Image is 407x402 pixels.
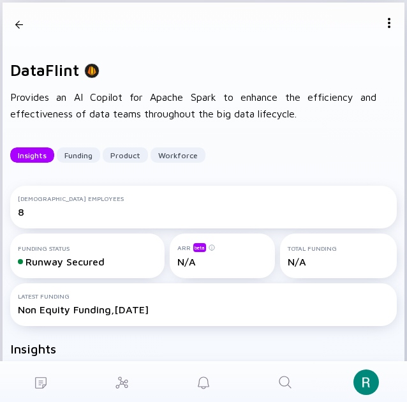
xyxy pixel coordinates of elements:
[57,145,100,165] div: Funding
[151,147,205,163] button: Workforce
[10,341,56,356] h2: Insights
[353,369,379,395] img: Raz Profile Picture
[193,243,206,252] div: beta
[163,361,244,402] a: Reminders
[18,256,157,267] div: Runway Secured
[384,18,394,28] img: Menu
[103,145,148,165] div: Product
[10,147,54,163] button: Insights
[10,89,376,122] div: Provides an AI Copilot for Apache Spark to enhance the efficiency and effectiveness of data teams...
[18,195,389,202] div: [DEMOGRAPHIC_DATA] Employees
[18,244,157,252] div: Funding Status
[18,292,389,300] div: Latest Funding
[325,361,407,402] a: Sign in
[57,147,100,163] button: Funding
[18,304,389,315] div: Non Equity Funding, [DATE]
[151,145,205,165] div: Workforce
[10,145,54,165] div: Insights
[103,147,148,163] button: Product
[244,361,326,402] a: Search
[177,256,267,267] div: N/A
[288,256,389,267] div: N/A
[177,242,267,252] div: ARR
[288,244,389,252] div: Total Funding
[82,361,163,402] a: Investor Map
[18,206,389,218] div: 8
[10,61,79,79] h1: DataFlint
